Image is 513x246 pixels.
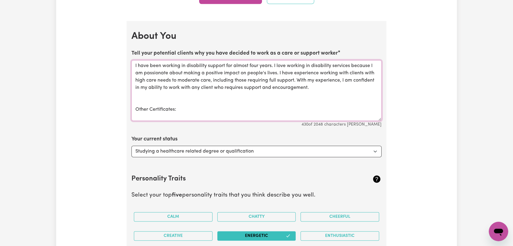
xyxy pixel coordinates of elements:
label: Your current status [131,135,178,143]
h2: Personality Traits [131,175,340,183]
button: Chatty [217,212,296,221]
label: Tell your potential clients why you have decided to work as a care or support worker [131,49,338,57]
small: 430 of 2048 characters [PERSON_NAME] [301,122,382,127]
p: Select your top personality traits that you think describe you well. [131,191,382,200]
h2: About You [131,31,382,42]
button: Cheerful [301,212,379,221]
button: Energetic [217,231,296,241]
button: Creative [134,231,212,241]
button: Calm [134,212,212,221]
textarea: I have been working in disability support for almost four years. I love working in disability ser... [131,60,382,121]
b: five [172,192,182,198]
iframe: Button to launch messaging window [489,222,508,241]
button: Enthusiastic [301,231,379,241]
